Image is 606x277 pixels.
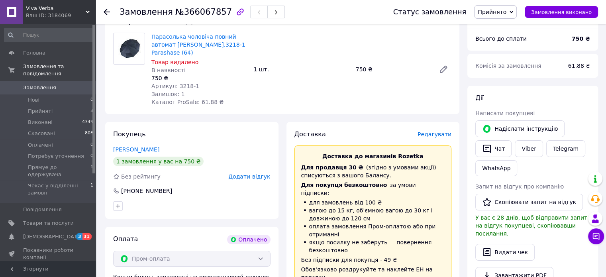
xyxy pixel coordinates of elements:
[26,5,86,12] span: Viva Verba
[76,233,82,240] span: 3
[28,153,84,160] span: Потребує уточнення
[301,164,363,171] span: Для продавця 30 ₴
[475,160,517,176] a: WhatsApp
[85,130,93,137] span: 808
[301,238,445,254] li: якщо посилку не заберуть — повернення безкоштовно
[151,74,247,82] div: 750 ₴
[475,244,535,261] button: Видати чек
[90,96,93,104] span: 0
[90,164,93,178] span: 1
[23,49,45,57] span: Головна
[151,59,198,65] span: Товар видалено
[475,183,564,190] span: Запит на відгук про компанію
[28,119,53,126] span: Виконані
[475,194,583,210] button: Скопіювати запит на відгук
[114,38,145,59] img: Парасолька чоловіча повний автомат чорний Арт.3218-1 Parashase (64)
[113,18,194,25] span: Товари в замовленні (1)
[435,61,451,77] a: Редагувати
[227,235,270,244] div: Оплачено
[572,35,590,42] b: 750 ₴
[353,64,432,75] div: 750 ₴
[120,187,173,195] div: [PHONE_NUMBER]
[90,182,93,196] span: 1
[121,173,161,180] span: Без рейтингу
[475,110,535,116] span: Написати покупцеві
[90,153,93,160] span: 0
[4,28,94,42] input: Пошук
[250,64,352,75] div: 1 шт.
[28,130,55,137] span: Скасовані
[28,182,90,196] span: Чекає у відділенні замовн
[322,153,424,159] span: Доставка до магазинів Rozetka
[301,198,445,206] li: для замовлень від 100 ₴
[175,7,232,17] span: №366067857
[113,157,204,166] div: 1 замовлення у вас на 750 ₴
[82,233,92,240] span: 31
[475,120,565,137] button: Надіслати інструкцію
[568,63,590,69] span: 61.88 ₴
[475,140,512,157] button: Чат
[301,222,445,238] li: оплата замовлення Пром-оплатою або при отриманні
[23,220,74,227] span: Товари та послуги
[515,140,543,157] a: Viber
[478,9,506,15] span: Прийнято
[475,94,484,102] span: Дії
[23,233,82,240] span: [DEMOGRAPHIC_DATA]
[120,7,173,17] span: Замовлення
[475,214,587,237] span: У вас є 28 днів, щоб відправити запит на відгук покупцеві, скопіювавши посилання.
[475,63,541,69] span: Комісія за замовлення
[228,173,270,180] span: Додати відгук
[301,163,445,179] div: (згідно з умовами акції) — списуються з вашого Балансу.
[23,247,74,261] span: Показники роботи компанії
[28,164,90,178] span: Прямуе до одержувача
[26,12,96,19] div: Ваш ID: 3184069
[28,96,39,104] span: Нові
[546,140,585,157] a: Telegram
[418,131,451,138] span: Редагувати
[301,182,387,188] span: Для покупця безкоштовно
[525,6,598,18] button: Замовлення виконано
[28,108,53,115] span: Прийняті
[151,83,199,89] span: Артикул: 3218-1
[301,206,445,222] li: вагою до 15 кг, об'ємною вагою до 30 кг і довжиною до 120 см
[113,235,138,243] span: Оплата
[113,130,146,138] span: Покупець
[104,8,110,16] div: Повернутися назад
[82,119,93,126] span: 4349
[301,256,445,264] div: Без підписки для покупця - 49 ₴
[475,35,527,42] span: Всього до сплати
[23,63,96,77] span: Замовлення та повідомлення
[113,146,159,153] a: [PERSON_NAME]
[23,206,62,213] span: Повідомлення
[151,91,185,97] span: Залишок: 1
[151,33,245,56] a: Парасолька чоловіча повний автомат [PERSON_NAME].3218-1 Parashase (64)
[151,67,186,73] span: В наявності
[294,130,326,138] span: Доставка
[151,99,224,105] span: Каталог ProSale: 61.88 ₴
[531,9,592,15] span: Замовлення виконано
[588,228,604,244] button: Чат з покупцем
[23,84,56,91] span: Замовлення
[90,141,93,149] span: 0
[28,141,53,149] span: Оплачені
[393,8,467,16] div: Статус замовлення
[301,181,445,197] div: за умови підписки:
[90,108,93,115] span: 3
